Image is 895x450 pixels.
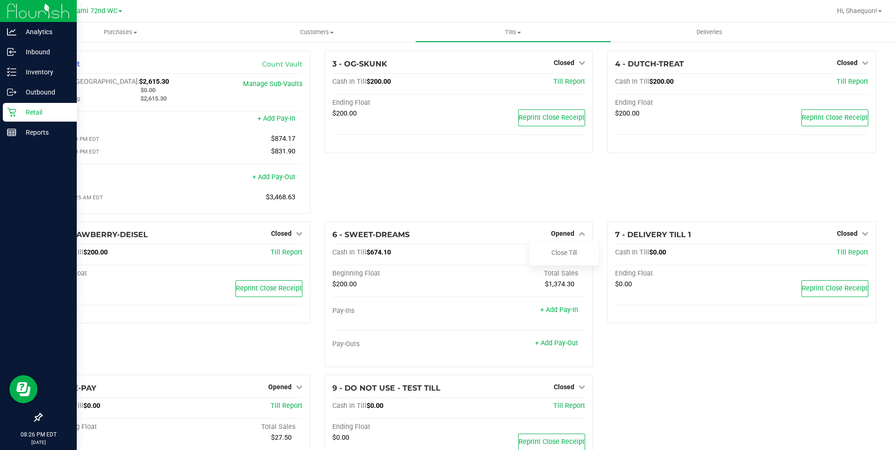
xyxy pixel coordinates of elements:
iframe: Resource center [9,375,37,403]
span: Purchases [22,28,219,36]
p: Analytics [16,26,73,37]
a: Count Vault [262,60,302,68]
span: $0.00 [140,87,155,94]
a: Till Report [271,248,302,256]
span: $200.00 [332,280,357,288]
span: $200.00 [615,109,639,117]
span: Cash In Till [615,248,649,256]
p: Inventory [16,66,73,78]
span: Opened [268,383,292,391]
button: Reprint Close Receipt [801,109,868,126]
a: Till Report [553,78,585,86]
inline-svg: Inventory [7,67,16,77]
span: $200.00 [332,109,357,117]
button: Reprint Close Receipt [235,280,302,297]
span: $831.90 [271,147,295,155]
a: Till Report [836,248,868,256]
span: $0.00 [332,434,349,442]
a: Customers [219,22,415,42]
div: Ending Float [332,99,459,107]
span: $200.00 [367,78,391,86]
inline-svg: Outbound [7,87,16,97]
a: Till Report [836,78,868,86]
span: Deliveries [684,28,735,36]
div: Total Sales [176,423,302,431]
a: + Add Pay-Out [535,339,578,347]
span: $0.00 [367,402,383,410]
inline-svg: Analytics [7,27,16,36]
span: $1,374.30 [545,280,574,288]
div: Ending Float [332,423,459,431]
span: 6 - SWEET-DREAMS [332,230,410,239]
span: 5 - STRAWBERRY-DEISEL [49,230,148,239]
div: Ending Float [49,269,176,278]
div: Beginning Float [332,269,459,278]
span: $3,468.63 [266,193,295,201]
a: Close Till [551,249,577,256]
div: Total Sales [459,269,585,278]
span: Miami 72nd WC [69,7,117,15]
p: Reports [16,127,73,138]
div: Ending Float [615,99,741,107]
p: Retail [16,107,73,118]
a: Till Report [553,402,585,410]
span: Hi, Shaequon! [837,7,877,15]
p: [DATE] [4,439,73,446]
span: $0.00 [649,248,666,256]
p: Outbound [16,87,73,98]
span: Cash In Till [332,402,367,410]
span: 7 - DELIVERY TILL 1 [615,230,691,239]
span: Closed [837,230,858,237]
p: 08:26 PM EDT [4,430,73,439]
span: Cash In Till [332,78,367,86]
span: Opened [551,230,574,237]
span: Reprint Close Receipt [802,114,868,122]
span: $0.00 [83,402,100,410]
span: $200.00 [649,78,674,86]
span: 4 - DUTCH-TREAT [615,59,684,68]
span: 9 - DO NOT USE - TEST TILL [332,384,440,392]
a: Till Report [271,402,302,410]
inline-svg: Reports [7,128,16,137]
span: Closed [271,230,292,237]
button: Reprint Close Receipt [801,280,868,297]
span: Reprint Close Receipt [519,114,585,122]
a: Tills [415,22,611,42]
span: $27.50 [271,434,292,442]
span: Closed [837,59,858,66]
span: $2,615.30 [139,78,169,86]
span: $874.17 [271,135,295,143]
a: + Add Pay-In [257,115,295,123]
span: Reprint Close Receipt [802,284,868,292]
span: Tills [416,28,611,36]
a: Manage Sub-Vaults [243,80,302,88]
div: Pay-Ins [332,307,459,315]
inline-svg: Inbound [7,47,16,57]
span: Customers [219,28,414,36]
span: $674.10 [367,248,391,256]
span: Closed [554,383,574,391]
a: + Add Pay-In [540,306,578,314]
span: Cash In [GEOGRAPHIC_DATA]: [49,78,139,86]
div: Pay-Outs [332,340,459,348]
div: Ending Float [615,269,741,278]
a: Deliveries [611,22,807,42]
span: Reprint Close Receipt [236,284,302,292]
p: Inbound [16,46,73,58]
button: Reprint Close Receipt [518,109,585,126]
a: Purchases [22,22,219,42]
inline-svg: Retail [7,108,16,117]
span: Reprint Close Receipt [519,438,585,446]
span: Closed [554,59,574,66]
div: Pay-Outs [49,174,176,182]
span: $2,615.30 [140,95,167,102]
span: $200.00 [83,248,108,256]
span: 3 - OG-SKUNK [332,59,387,68]
div: Beginning Float [49,423,176,431]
